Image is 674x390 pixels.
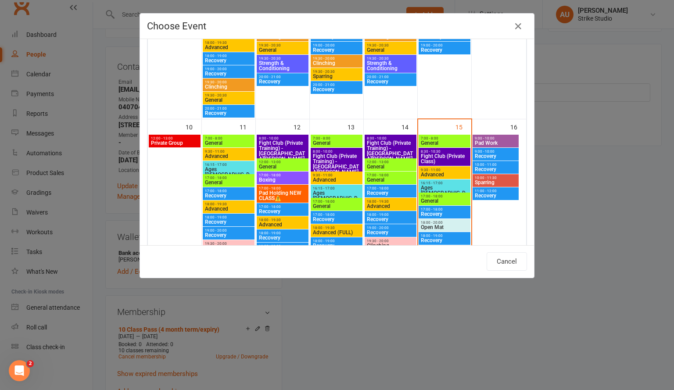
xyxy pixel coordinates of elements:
span: 18:00 - 19:00 [258,231,307,235]
span: 11:00 - 12:00 [474,189,517,193]
span: General [420,198,469,204]
span: 18:00 - 19:00 [366,213,415,217]
span: 9:30 - 11:00 [204,150,253,154]
span: 20:00 - 21:00 [366,75,415,79]
span: 20:00 - 21:00 [258,75,307,79]
span: Boxing [258,177,307,182]
button: Cancel [487,252,527,271]
span: Advanced [420,172,469,177]
span: 17:00 - 18:00 [258,205,307,209]
span: General [204,180,253,185]
h4: Choose Event [147,21,527,32]
span: Strength & Conditioning [258,61,307,71]
span: 17:00 - 18:00 [312,200,361,204]
span: 8:30 - 10:30 [420,150,469,154]
span: 18:00 - 19:00 [420,234,469,238]
span: 18:00 - 20:00 [420,221,469,225]
span: Recovery [204,111,253,116]
span: 9:30 - 11:00 [420,168,469,172]
span: Strength & Conditioning [366,61,415,71]
span: Recovery [204,71,253,76]
span: Recovery [312,217,361,222]
span: Pad Work [474,140,517,146]
span: 19:30 - 20:00 [204,80,253,84]
span: 16:15 - 17:00 [312,186,361,190]
span: General [366,164,415,169]
span: 19:00 - 20:00 [204,229,253,233]
span: 19:00 - 20:00 [366,226,415,230]
span: Recovery [204,219,253,225]
span: Recovery [474,154,517,159]
span: Pad Holding NEW CLASS⚠️ [258,190,307,201]
span: Recovery [420,211,469,217]
span: Recovery [312,47,361,53]
div: 13 [348,119,363,134]
span: 12:00 - 13:00 [151,136,199,140]
span: 17:00 - 18:00 [420,208,469,211]
span: Ages [DEMOGRAPHIC_DATA] [204,167,253,182]
span: 18:00 - 19:30 [204,202,253,206]
span: General [366,177,415,182]
span: 8:00 - 10:00 [366,136,415,140]
span: Private Group [151,140,199,146]
span: Recovery [204,233,253,238]
span: Recovery [204,58,253,63]
span: 19:30 - 20:00 [312,57,361,61]
span: 12:00 - 13:00 [258,160,307,164]
span: Clinching [366,243,415,248]
span: Recovery [258,209,307,214]
span: Fight Club (Private Training) - [GEOGRAPHIC_DATA][PERSON_NAME], [PERSON_NAME].. [312,154,361,180]
span: 16:15 - 17:00 [204,163,253,167]
span: 18:00 - 19:00 [204,215,253,219]
div: 11 [240,119,255,134]
span: Recovery [258,79,307,84]
span: 19:00 - 20:00 [420,43,469,47]
span: 19:00 - 20:00 [312,43,361,47]
span: Advanced [258,222,307,227]
span: 20:00 - 21:00 [204,107,253,111]
span: General [258,47,307,53]
span: 17:00 - 18:00 [366,186,415,190]
span: 19:30 - 20:30 [258,43,307,47]
span: 19:30 - 20:00 [204,242,253,246]
span: 17:00 - 18:00 [204,189,253,193]
span: 19:00 - 20:00 [204,67,253,71]
span: General [258,164,307,169]
span: 7:00 - 8:00 [420,136,469,140]
span: 9:00 - 10:00 [474,136,517,140]
span: 8:00 - 10:00 [258,136,307,140]
span: 20:00 - 21:00 [312,83,361,87]
div: 16 [510,119,526,134]
span: 2 [27,360,34,367]
span: Ages [DEMOGRAPHIC_DATA] [312,190,361,206]
span: Advanced [204,45,253,50]
span: Recovery [420,238,469,243]
span: Advanced [366,204,415,209]
span: Recovery [474,167,517,172]
span: 17:00 - 18:00 [420,194,469,198]
span: Recovery [312,243,361,248]
span: 9:00 - 10:00 [474,150,517,154]
span: General [420,140,469,146]
span: Open Mat [420,225,469,230]
div: 14 [402,119,417,134]
span: Sparring [312,74,361,79]
span: 18:00 - 19:30 [204,41,253,45]
span: Recovery [474,193,517,198]
span: Recovery [366,79,415,84]
span: General [204,140,253,146]
span: 12:00 - 13:00 [366,160,415,164]
span: Fight Club (Private Training) - [GEOGRAPHIC_DATA][PERSON_NAME], [PERSON_NAME].. [258,140,307,167]
span: 17:00 - 18:00 [366,173,415,177]
span: Advanced (FULL) [312,230,361,235]
span: 18:00 - 19:30 [366,200,415,204]
span: Recovery [258,235,307,240]
span: 17:00 - 18:00 [204,176,253,180]
span: 18:00 - 19:30 [258,218,307,222]
span: 19:30 - 20:30 [204,93,253,97]
span: 19:30 - 20:30 [366,57,415,61]
span: 10:00 - 11:00 [474,163,517,167]
span: Ages [DEMOGRAPHIC_DATA] [420,185,469,201]
span: 19:30 - 20:30 [312,70,361,74]
span: General [366,47,415,53]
